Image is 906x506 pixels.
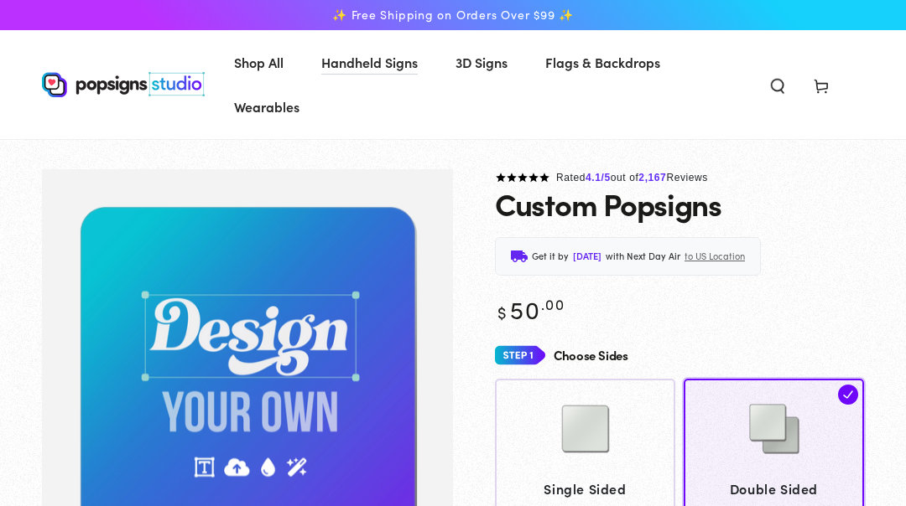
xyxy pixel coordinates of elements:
[556,172,708,183] span: Rated out of Reviews
[495,292,565,326] bdi: 50
[606,248,680,265] span: with Next Day Air
[533,40,673,85] a: Flags & Backdrops
[221,40,296,85] a: Shop All
[495,340,545,371] img: Step 1
[332,8,574,23] span: ✨ Free Shipping on Orders Over $99 ✨
[42,72,205,97] img: Popsigns Studio
[601,172,611,183] span: /5
[638,172,666,183] span: 2,167
[503,477,668,501] span: Single Sided
[692,477,857,501] span: Double Sided
[443,40,520,85] a: 3D Signs
[234,95,299,119] span: Wearables
[685,248,745,265] span: to US Location
[221,85,312,129] a: Wearables
[532,248,569,265] span: Get it by
[234,50,284,75] span: Shop All
[309,40,430,85] a: Handheld Signs
[586,172,601,183] span: 4.1
[545,50,660,75] span: Flags & Backdrops
[544,387,627,471] img: Single Sided
[541,293,565,314] sup: .00
[554,349,628,363] h4: Choose Sides
[838,385,858,405] img: check.svg
[497,300,508,323] span: $
[573,248,601,265] span: [DATE]
[495,187,721,220] h1: Custom Popsigns
[732,387,816,471] img: Double Sided
[756,66,799,103] summary: Search our site
[321,50,418,75] span: Handheld Signs
[456,50,508,75] span: 3D Signs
